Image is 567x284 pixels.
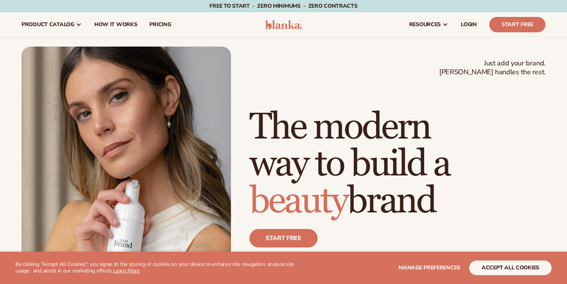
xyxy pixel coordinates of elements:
span: LOGIN [461,22,477,28]
a: How It Works [88,12,144,37]
h1: The modern way to build a brand [249,109,545,220]
a: Start free [249,229,318,247]
span: product catalog [22,22,74,28]
button: accept all cookies [469,261,552,275]
a: Learn More [113,267,139,274]
a: pricing [143,12,177,37]
a: Start Free [489,17,545,32]
a: resources [403,12,455,37]
a: LOGIN [455,12,483,37]
button: Manage preferences [398,261,460,275]
span: resources [409,22,441,28]
span: pricing [149,22,171,28]
span: How It Works [94,22,137,28]
span: beauty [249,179,347,224]
span: Manage preferences [398,264,460,271]
p: By clicking "Accept All Cookies", you agree to the storing of cookies on your device to enhance s... [15,261,301,274]
a: product catalog [15,12,88,37]
img: logo [265,20,302,29]
span: Just add your brand. [PERSON_NAME] handles the rest. [439,59,545,77]
span: Free to start · ZERO minimums · ZERO contracts [209,2,357,10]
